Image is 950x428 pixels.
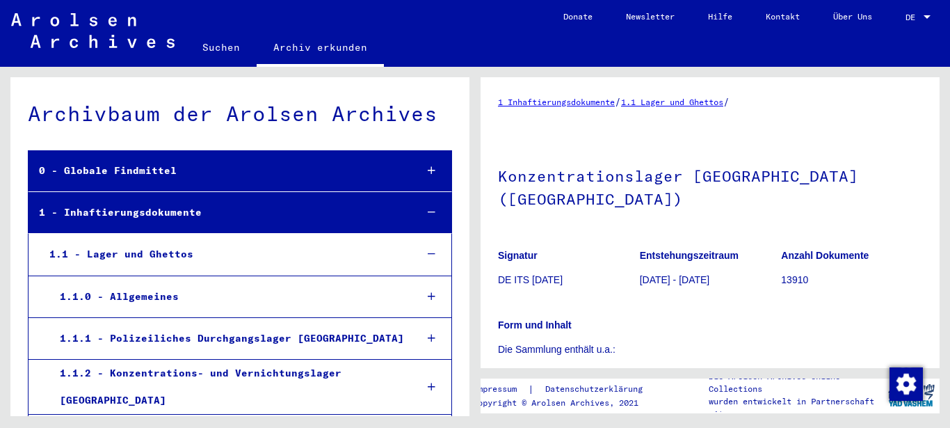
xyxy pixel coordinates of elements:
img: yv_logo.png [885,378,937,413]
b: Form und Inhalt [498,319,572,331]
b: Anzahl Dokumente [781,250,869,261]
a: Archiv erkunden [257,31,384,67]
a: 1.1 Lager und Ghettos [621,97,723,107]
img: Arolsen_neg.svg [11,13,175,48]
a: Datenschutzerklärung [534,382,659,397]
div: 1.1.1 - Polizeiliches Durchgangslager [GEOGRAPHIC_DATA] [49,325,405,352]
div: 1 - Inhaftierungsdokumente [29,199,404,226]
span: DE [905,13,921,22]
p: 13910 [781,273,922,287]
h1: Konzentrationslager [GEOGRAPHIC_DATA] ([GEOGRAPHIC_DATA]) [498,144,922,228]
p: [DATE] - [DATE] [640,273,781,287]
img: Zustimmung ändern [889,367,923,401]
div: 0 - Globale Findmittel [29,157,404,184]
b: Signatur [498,250,538,261]
p: DE ITS [DATE] [498,273,639,287]
p: wurden entwickelt in Partnerschaft mit [709,395,883,420]
div: Archivbaum der Arolsen Archives [28,98,452,129]
p: Die Arolsen Archives Online-Collections [709,370,883,395]
div: 1.1.2 - Konzentrations- und Vernichtungslager [GEOGRAPHIC_DATA] [49,360,405,414]
a: Suchen [186,31,257,64]
div: 1.1.0 - Allgemeines [49,283,405,310]
a: Impressum [473,382,528,397]
div: | [473,382,659,397]
a: 1 Inhaftierungsdokumente [498,97,615,107]
b: Entstehungszeitraum [640,250,739,261]
span: / [723,95,730,108]
span: / [615,95,621,108]
div: 1.1 - Lager und Ghettos [39,241,405,268]
p: Copyright © Arolsen Archives, 2021 [473,397,659,409]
